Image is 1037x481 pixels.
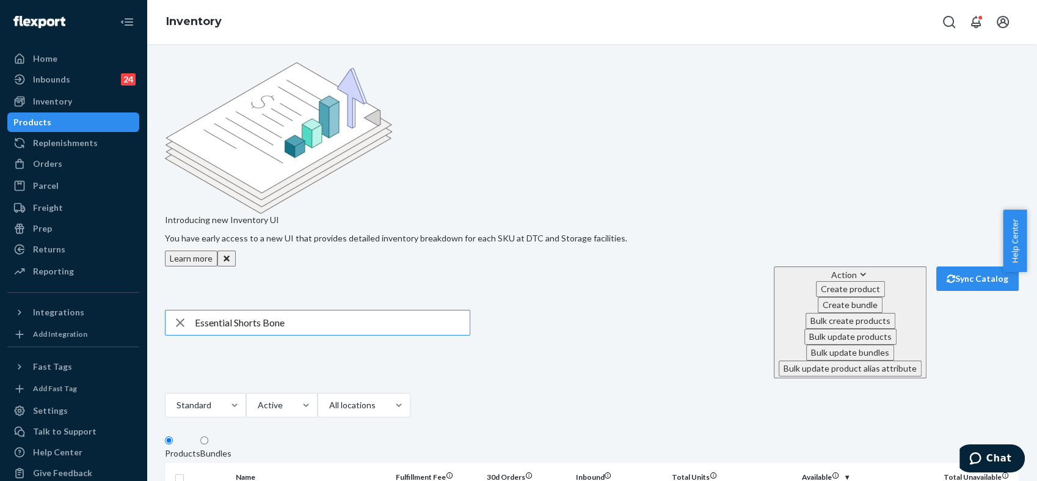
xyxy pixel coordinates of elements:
[166,15,222,28] a: Inventory
[165,62,392,214] img: new-reports-banner-icon.82668bd98b6a51aee86340f2a7b77ae3.png
[200,436,208,444] input: Bundles
[33,73,70,86] div: Inbounds
[33,53,57,65] div: Home
[1003,210,1027,272] button: Help Center
[217,251,236,266] button: Close
[991,10,1015,34] button: Open account menu
[33,137,98,149] div: Replenishments
[7,133,139,153] a: Replenishments
[823,299,878,310] span: Create bundle
[165,447,200,460] div: Products
[165,232,1019,244] p: You have early access to a new UI that provides detailed inventory breakdown for each SKU at DTC ...
[165,214,1019,226] p: Introducing new Inventory UI
[33,425,96,438] div: Talk to Support
[7,401,139,420] a: Settings
[33,306,84,318] div: Integrations
[33,265,74,277] div: Reporting
[115,10,139,34] button: Close Navigation
[33,95,72,108] div: Inventory
[7,381,139,396] a: Add Fast Tag
[821,284,880,294] span: Create product
[816,281,885,297] button: Create product
[779,268,922,281] div: Action
[964,10,988,34] button: Open notifications
[806,345,894,361] button: Bulk update bundles
[121,73,136,86] div: 24
[33,202,63,214] div: Freight
[33,222,52,235] div: Prep
[200,447,231,460] div: Bundles
[774,266,926,378] button: ActionCreate productCreate bundleBulk create productsBulk update productsBulk update bundlesBulk ...
[7,112,139,132] a: Products
[165,436,173,444] input: Products
[33,405,68,417] div: Settings
[810,315,890,326] span: Bulk create products
[818,297,882,313] button: Create bundle
[33,243,65,255] div: Returns
[7,219,139,238] a: Prep
[959,444,1025,475] iframe: Opens a widget where you can chat to one of our agents
[7,327,139,342] a: Add Integration
[7,240,139,259] a: Returns
[211,399,213,411] input: Standard
[809,331,892,342] span: Bulk update products
[13,16,65,28] img: Flexport logo
[7,422,139,441] button: Talk to Support
[376,399,377,411] input: All locations
[13,116,51,128] div: Products
[936,266,1019,291] button: Sync Catalog
[779,361,922,376] button: Bulk update product alias attribute
[804,329,897,345] button: Bulk update products
[7,49,139,68] a: Home
[784,363,917,373] span: Bulk update product alias attribute
[33,383,77,394] div: Add Fast Tag
[33,329,87,339] div: Add Integration
[176,399,210,411] div: Standard
[156,4,231,40] ol: breadcrumbs
[7,442,139,462] a: Help Center
[329,399,374,411] div: All locations
[258,399,282,411] div: Active
[33,180,59,192] div: Parcel
[7,303,139,322] button: Integrations
[165,251,217,266] button: Learn more
[33,158,62,170] div: Orders
[7,154,139,174] a: Orders
[7,92,139,111] a: Inventory
[7,357,139,376] button: Fast Tags
[195,310,470,335] input: Search inventory by name or sku
[7,198,139,218] a: Freight
[7,176,139,196] a: Parcel
[33,446,82,458] div: Help Center
[283,399,284,411] input: Active
[806,313,895,329] button: Bulk create products
[811,347,889,358] span: Bulk update bundles
[33,361,72,373] div: Fast Tags
[7,262,139,281] a: Reporting
[7,70,139,89] a: Inbounds24
[33,467,92,479] div: Give Feedback
[937,10,961,34] button: Open Search Box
